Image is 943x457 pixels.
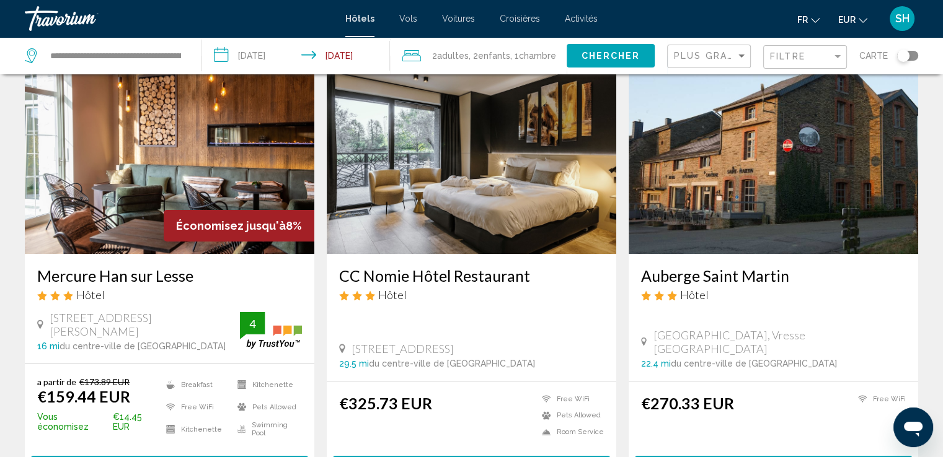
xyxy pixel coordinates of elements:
span: Carte [859,47,888,64]
a: Croisières [500,14,540,24]
div: 3 star Hotel [37,288,302,302]
li: Kitchenette [231,376,302,393]
span: Enfants [478,51,510,61]
span: , 2 [469,47,510,64]
span: fr [797,15,808,25]
span: EUR [838,15,856,25]
a: Auberge Saint Martin [641,266,906,285]
li: Room Service [536,427,604,437]
span: Filtre [770,51,805,61]
li: Breakfast [160,376,231,393]
button: User Menu [886,6,918,32]
div: 3 star Hotel [641,288,906,302]
span: 2 [432,47,469,64]
a: Activités [565,14,598,24]
span: [GEOGRAPHIC_DATA], Vresse [GEOGRAPHIC_DATA] [653,328,906,355]
span: Chercher [581,51,640,61]
li: Pets Allowed [231,399,302,415]
button: Chercher [567,44,655,67]
li: Free WiFi [160,399,231,415]
div: 3 star Hotel [339,288,604,302]
li: Free WiFi [536,394,604,404]
span: du centre-ville de [GEOGRAPHIC_DATA] [60,341,226,351]
button: Change language [797,11,820,28]
span: Hôtel [378,288,407,302]
li: Pets Allowed [536,411,604,421]
button: Toggle map [888,50,918,61]
img: trustyou-badge.svg [240,312,302,349]
span: Adultes [437,51,469,61]
a: Travorium [25,6,333,31]
li: Free WiFi [852,394,906,404]
span: SH [895,12,910,25]
span: 29.5 mi [339,359,369,368]
li: Kitchenette [160,421,231,437]
a: Mercure Han sur Lesse [37,266,302,285]
del: €173.89 EUR [79,376,130,387]
li: Swimming Pool [231,421,302,437]
ins: €270.33 EUR [641,394,734,412]
span: [STREET_ADDRESS][PERSON_NAME] [50,311,240,338]
span: Économisez jusqu'à [176,219,286,232]
button: Filter [763,45,847,70]
span: 22.4 mi [641,359,671,368]
span: Chambre [519,51,556,61]
span: Plus grandes économies [674,51,821,61]
ins: €159.44 EUR [37,387,130,406]
a: CC Nomie Hôtel Restaurant [339,266,604,285]
span: du centre-ville de [GEOGRAPHIC_DATA] [671,359,837,368]
span: [STREET_ADDRESS] [352,342,454,355]
ins: €325.73 EUR [339,394,432,412]
mat-select: Sort by [674,51,747,62]
img: Hotel image [327,56,616,254]
a: Vols [399,14,417,24]
a: Voitures [442,14,475,24]
iframe: Bouton de lancement de la fenêtre de messagerie [893,407,933,447]
button: Travelers: 2 adults, 2 children [390,37,567,74]
button: Check-in date: Sep 20, 2025 Check-out date: Sep 21, 2025 [201,37,391,74]
img: Hotel image [629,56,918,254]
button: Change currency [838,11,867,28]
span: a partir de [37,376,76,387]
span: du centre-ville de [GEOGRAPHIC_DATA] [369,359,535,368]
div: 4 [240,316,265,331]
a: Hôtels [345,14,374,24]
div: 8% [164,210,314,242]
span: Vous économisez [37,412,110,432]
p: €14.45 EUR [37,412,160,432]
span: Hôtel [680,288,709,302]
span: , 1 [510,47,556,64]
img: Hotel image [25,56,314,254]
span: Hôtel [76,288,105,302]
span: 16 mi [37,341,60,351]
